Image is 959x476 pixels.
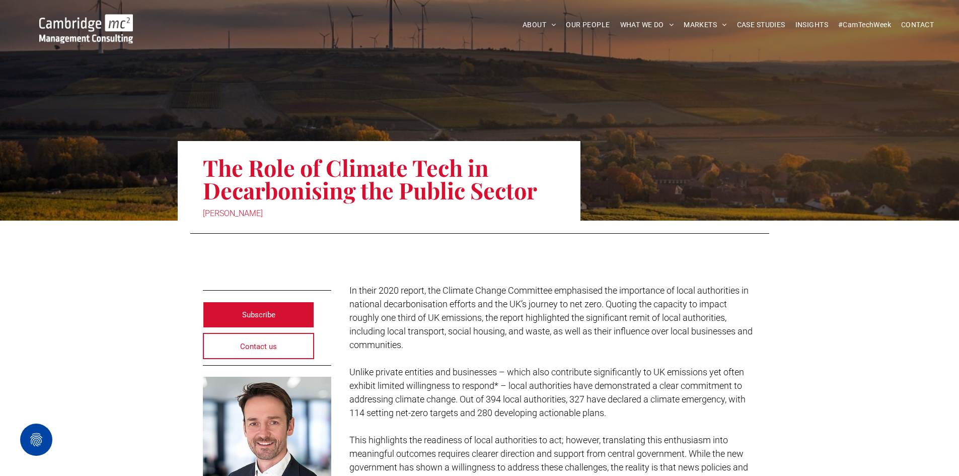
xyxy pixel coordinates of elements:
div: [PERSON_NAME] [203,207,555,221]
a: MARKETS [679,17,731,33]
span: In their 2020 report, the Climate Change Committee emphasised the importance of local authorities... [349,285,753,350]
span: Subscribe [242,302,275,327]
a: #CamTechWeek [833,17,896,33]
a: ABOUT [518,17,561,33]
span: Unlike private entities and businesses – which also contribute significantly to UK emissions yet ... [349,367,746,418]
span: Contact us [240,334,277,359]
a: CONTACT [896,17,939,33]
img: Cambridge MC Logo [39,14,133,43]
a: CASE STUDIES [732,17,790,33]
a: WHAT WE DO [615,17,679,33]
a: INSIGHTS [790,17,833,33]
a: OUR PEOPLE [561,17,615,33]
h1: The Role of Climate Tech in Decarbonising the Public Sector [203,155,555,202]
a: Subscribe [203,302,315,328]
a: Your Business Transformed | Cambridge Management Consulting [39,16,133,26]
a: Contact us [203,333,315,359]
